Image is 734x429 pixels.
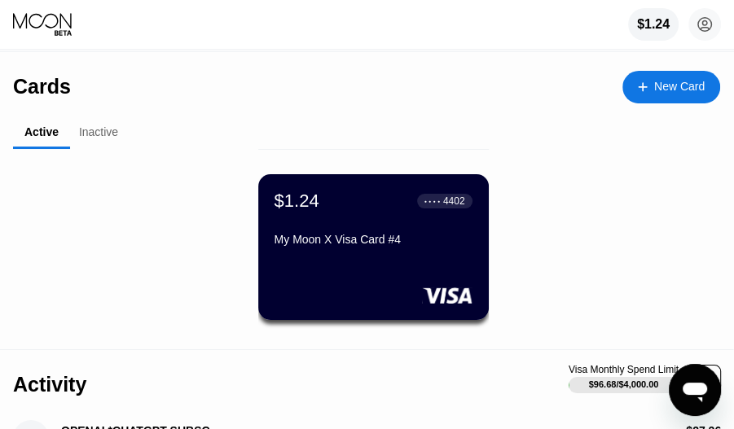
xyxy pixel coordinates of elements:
[443,195,465,207] div: 4402
[569,364,679,375] div: Visa Monthly Spend Limit
[79,125,118,138] div: Inactive
[589,379,659,389] div: $96.68 / $4,000.00
[13,373,86,396] div: Activity
[637,17,670,32] div: $1.24
[622,71,720,103] div: New Card
[628,8,679,41] div: $1.24
[569,364,679,393] div: Visa Monthly Spend Limit$96.68/$4,000.00
[24,125,59,138] div: Active
[258,174,489,320] div: $1.24● ● ● ●4402My Moon X Visa Card #4
[275,190,319,212] div: $1.24
[669,364,721,416] iframe: Button to launch messaging window
[654,80,705,94] div: New Card
[275,233,472,246] div: My Moon X Visa Card #4
[13,75,71,98] div: Cards
[424,199,441,204] div: ● ● ● ●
